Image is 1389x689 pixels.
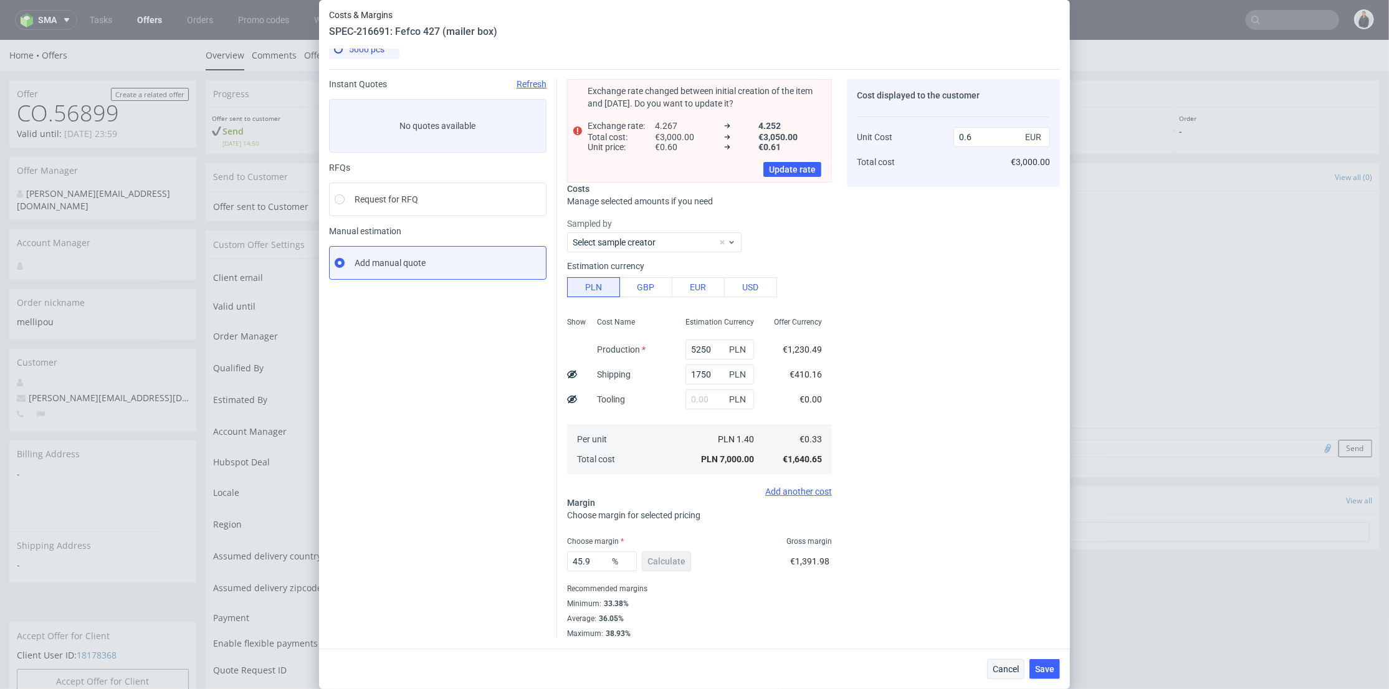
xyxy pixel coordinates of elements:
span: Unit price : [588,142,650,152]
span: Request for RFQ [355,193,418,206]
div: Offer Manager [9,117,196,145]
button: USD [724,277,777,297]
span: PLN [727,391,752,408]
span: €0.33 [800,434,822,444]
time: [DATE] 23:59 [64,88,117,100]
p: Payment [963,74,1166,83]
p: Offer sent to customer [212,74,457,83]
span: Total cost [857,157,895,167]
td: Qualified By [213,316,437,348]
div: 38.93% [603,629,631,639]
span: Cost Name [597,317,635,327]
a: 18178368 [77,609,117,621]
td: Offer sent to Customer [213,159,669,174]
img: Hokodo [323,599,333,609]
input: 0.00 [685,364,754,384]
p: Due [963,85,1166,98]
span: €1,230.49 [783,344,822,354]
span: Offer Currency [774,317,822,327]
div: Accept Offer for Client [9,582,196,610]
span: 5000 pcs [349,44,384,54]
div: Shipping Address [9,492,196,520]
span: PLN [727,366,752,383]
button: GBP [619,277,672,297]
span: Gross margin [786,536,832,546]
div: Order nickname [9,249,196,277]
label: Production [597,344,646,354]
span: Add manual quote [355,257,426,269]
span: Costs & Margins [329,10,497,20]
span: Cost displayed to the customer [857,90,980,100]
button: Cancel [987,659,1024,679]
div: Exchange rate changed between initial creation of the item and [DATE]. Do you want to update it? [588,85,821,110]
span: PLN [727,341,752,358]
span: €1,640.65 [783,454,822,464]
label: Estimation currency [567,261,644,271]
span: Cancel [993,665,1019,673]
input: 0.00 [567,551,637,571]
span: EUR [1023,128,1048,146]
a: Home [9,9,42,21]
a: View in [GEOGRAPHIC_DATA] [546,198,613,211]
a: View all (0) [1335,132,1372,143]
div: 4.267 [588,120,821,132]
span: Manual estimation [329,226,547,236]
span: €0.61 [759,142,821,152]
a: Create a related offer [111,48,189,61]
a: All (0) [1019,124,1039,151]
label: Shipping [597,369,631,379]
button: Save [1029,659,1060,679]
button: PLN [567,277,620,297]
span: Total cost [577,454,615,464]
div: Custom Offer Settings [206,191,781,219]
td: Locale [213,440,437,472]
div: Average : [567,611,832,626]
div: RFQs [329,163,547,173]
a: Automatic (0) [902,124,948,151]
span: [PERSON_NAME][EMAIL_ADDRESS][DOMAIN_NAME] [17,352,244,364]
label: Choose margin [567,537,624,546]
label: Select sample creator [573,237,656,247]
div: [PERSON_NAME][EMAIL_ADDRESS][DOMAIN_NAME] [17,148,179,172]
span: Tasks [812,454,835,467]
span: €410.16 [790,369,822,379]
div: Recommended margins [567,581,832,596]
div: Offer [9,40,196,61]
td: Quote Request ID [213,620,437,649]
div: Instant Quotes [329,79,547,89]
p: - [729,85,950,98]
span: Per unit [577,434,607,444]
div: Customer [9,309,196,336]
td: Assumed delivery country [213,504,437,536]
span: Update rate [769,165,816,174]
p: Valid until: [17,88,117,100]
label: Sampled by [567,217,832,230]
td: Order Manager [213,284,437,316]
td: Estimated By [213,348,437,379]
header: SPEC-216691: Fefco 427 (mailer box) [329,25,497,39]
a: Offers [42,9,67,21]
p: Shipping & Billing Filled [470,74,715,83]
span: €3,000.00 [655,132,717,142]
div: 36.05% [596,614,624,624]
span: €1,391.98 [790,556,829,566]
span: 4.252 [759,121,821,131]
div: Maximum : [567,626,832,639]
button: Accept Offer for Client [17,629,189,654]
span: €0.00 [800,394,822,404]
h1: CO.56899 [17,61,189,86]
span: - [17,519,189,531]
div: Billing Address [9,401,196,428]
span: Refresh [517,79,547,89]
td: YES, [DATE][DATE] 14:50 [669,159,773,174]
p: Send [212,85,457,108]
span: Costs [567,184,589,194]
p: - [470,85,715,98]
a: View all [1346,455,1372,466]
td: Account Manager [213,379,437,411]
span: Estimation Currency [685,317,754,327]
span: Comments [812,131,857,143]
div: 33.38% [601,599,629,609]
p: Client User ID: [17,609,189,622]
button: 70/30 % [441,569,774,586]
